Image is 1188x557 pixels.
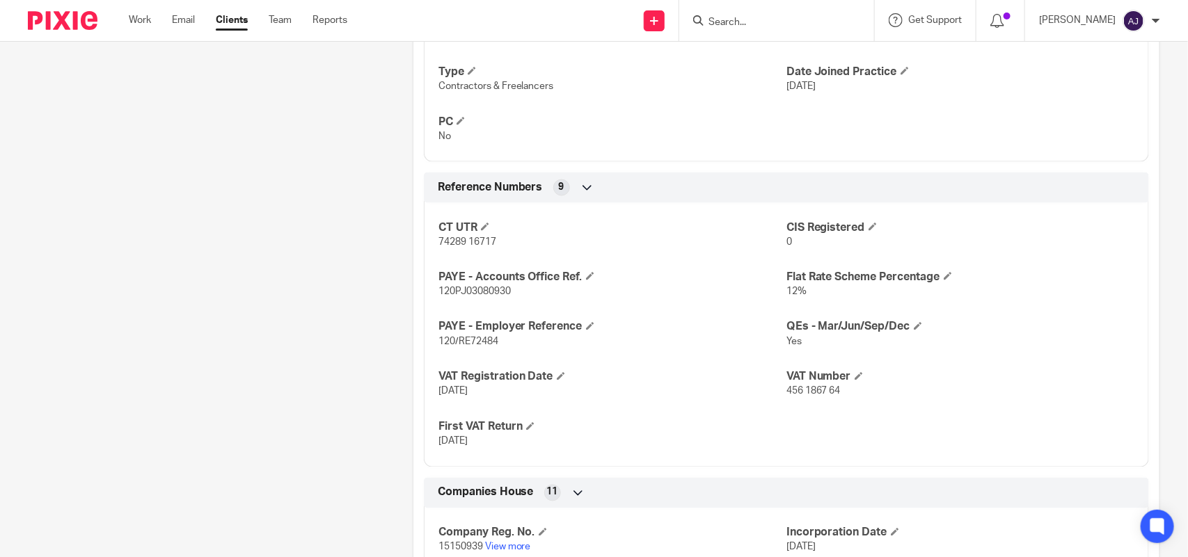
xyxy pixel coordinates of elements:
[438,337,498,347] span: 120/RE72484
[786,387,841,396] span: 456 1867 64
[438,437,468,446] span: [DATE]
[786,270,1134,284] h4: Flat Rate Scheme Percentage
[312,13,347,27] a: Reports
[438,526,786,540] h4: Company Reg. No.
[786,320,1134,334] h4: QEs - Mar/Jun/Sep/Dec
[786,542,816,552] span: [DATE]
[216,13,248,27] a: Clients
[547,485,558,499] span: 11
[438,485,534,500] span: Companies House
[438,237,496,247] span: 74289 16717
[559,180,564,194] span: 9
[786,526,1134,540] h4: Incorporation Date
[438,270,786,284] h4: PAYE - Accounts Office Ref.
[438,115,786,129] h4: PC
[28,11,97,30] img: Pixie
[786,81,816,91] span: [DATE]
[438,180,543,195] span: Reference Numbers
[438,320,786,334] h4: PAYE - Employer Reference
[786,220,1134,235] h4: CIS Registered
[707,17,832,29] input: Search
[438,131,451,141] span: No
[485,542,531,552] a: View more
[786,65,1134,79] h4: Date Joined Practice
[129,13,151,27] a: Work
[172,13,195,27] a: Email
[438,420,786,435] h4: First VAT Return
[438,370,786,385] h4: VAT Registration Date
[1123,10,1145,32] img: svg%3E
[438,220,786,235] h4: CT UTR
[786,287,807,297] span: 12%
[438,387,468,396] span: [DATE]
[908,15,962,25] span: Get Support
[786,237,792,247] span: 0
[1039,13,1116,27] p: [PERSON_NAME]
[438,65,786,79] h4: Type
[438,287,511,297] span: 120PJ03080930
[438,81,554,91] span: Contractors & Freelancers
[269,13,292,27] a: Team
[786,337,802,347] span: Yes
[438,542,483,552] span: 15150939
[786,370,1134,385] h4: VAT Number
